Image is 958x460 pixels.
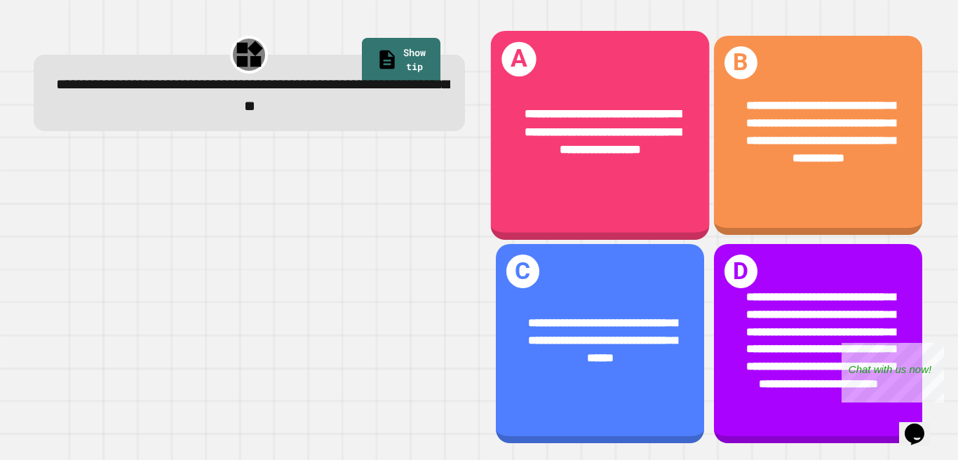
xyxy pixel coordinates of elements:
a: Show tip [362,38,440,85]
h1: B [724,46,757,79]
h1: C [506,255,539,287]
h1: A [501,42,537,77]
iframe: chat widget [899,404,944,446]
h1: D [724,255,757,287]
iframe: chat widget [842,343,944,402]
